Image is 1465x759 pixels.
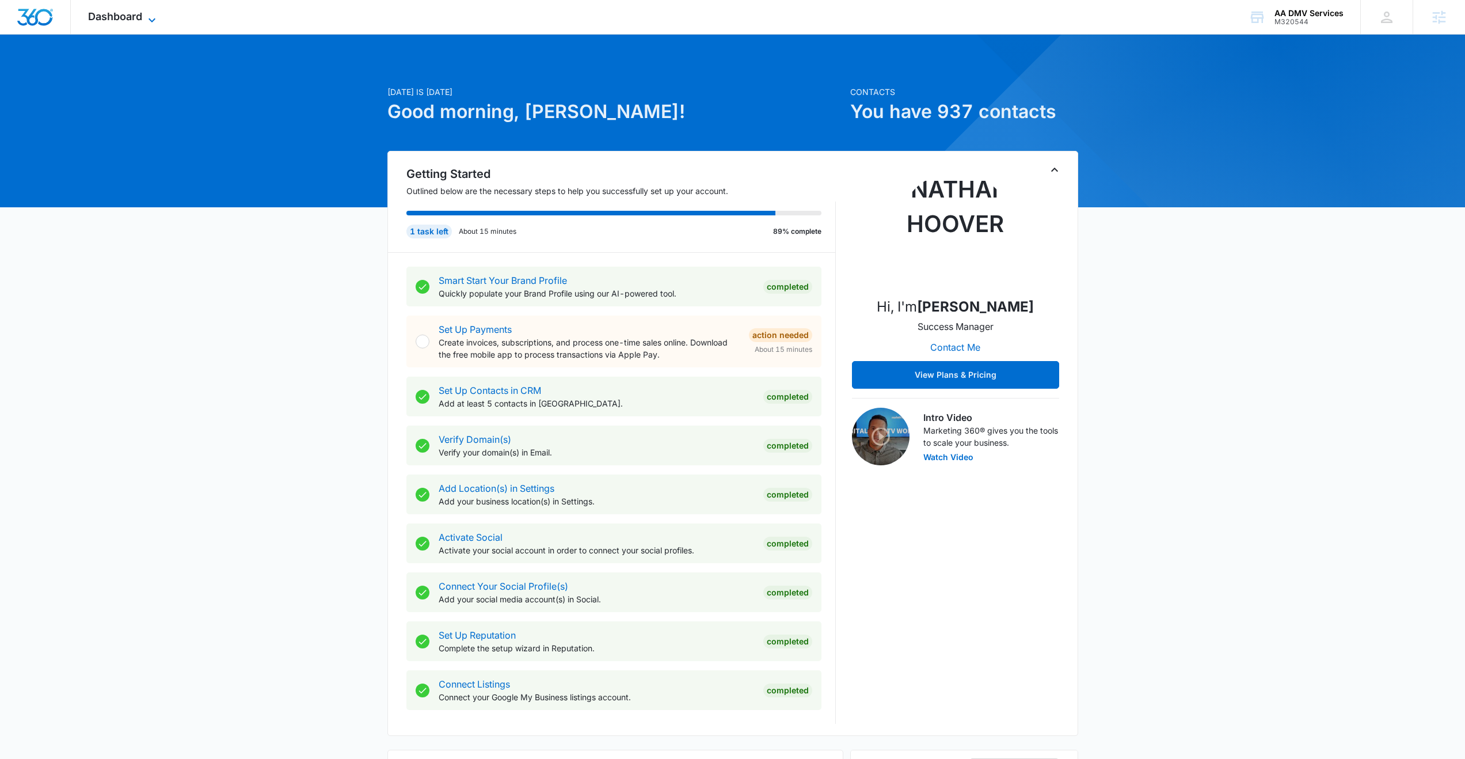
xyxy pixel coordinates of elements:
p: 89% complete [773,226,821,237]
div: 1 task left [406,225,452,238]
p: About 15 minutes [459,226,516,237]
h1: You have 937 contacts [850,98,1078,126]
a: Set Up Payments [439,324,512,335]
a: Add Location(s) in Settings [439,483,554,494]
img: Intro Video [852,408,910,465]
a: Set Up Reputation [439,629,516,641]
p: Activate your social account in order to connect your social profiles. [439,544,754,556]
a: Connect Listings [439,678,510,690]
div: Action Needed [749,328,812,342]
a: Activate Social [439,532,503,543]
div: Completed [763,537,812,551]
h1: Good morning, [PERSON_NAME]! [387,98,843,126]
div: Completed [763,635,812,648]
button: Contact Me [919,333,992,361]
button: Toggle Collapse [1048,163,1061,177]
p: Verify your domain(s) in Email. [439,446,754,458]
p: Marketing 360® gives you the tools to scale your business. [923,424,1059,449]
p: Hi, I'm [877,297,1034,317]
img: Nathan Hoover [898,172,1013,287]
strong: [PERSON_NAME] [917,298,1034,315]
p: Quickly populate your Brand Profile using our AI-powered tool. [439,287,754,299]
p: Connect your Google My Business listings account. [439,691,754,703]
button: Watch Video [923,453,973,461]
div: Completed [763,488,812,502]
p: Contacts [850,86,1078,98]
a: Connect Your Social Profile(s) [439,580,568,592]
div: Completed [763,586,812,599]
a: Verify Domain(s) [439,434,511,445]
div: account name [1274,9,1344,18]
a: Smart Start Your Brand Profile [439,275,567,286]
p: Outlined below are the necessary steps to help you successfully set up your account. [406,185,836,197]
div: Completed [763,439,812,453]
span: About 15 minutes [755,344,812,355]
p: Add at least 5 contacts in [GEOGRAPHIC_DATA]. [439,397,754,409]
p: Create invoices, subscriptions, and process one-time sales online. Download the free mobile app t... [439,336,740,360]
div: account id [1274,18,1344,26]
p: Complete the setup wizard in Reputation. [439,642,754,654]
p: Add your business location(s) in Settings. [439,495,754,507]
h3: Intro Video [923,411,1059,424]
p: [DATE] is [DATE] [387,86,843,98]
div: Completed [763,280,812,294]
div: Completed [763,390,812,404]
span: Dashboard [88,10,142,22]
a: Set Up Contacts in CRM [439,385,541,396]
p: Success Manager [918,320,994,333]
p: Add your social media account(s) in Social. [439,593,754,605]
button: View Plans & Pricing [852,361,1059,389]
div: Completed [763,684,812,697]
h2: Getting Started [406,165,836,183]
